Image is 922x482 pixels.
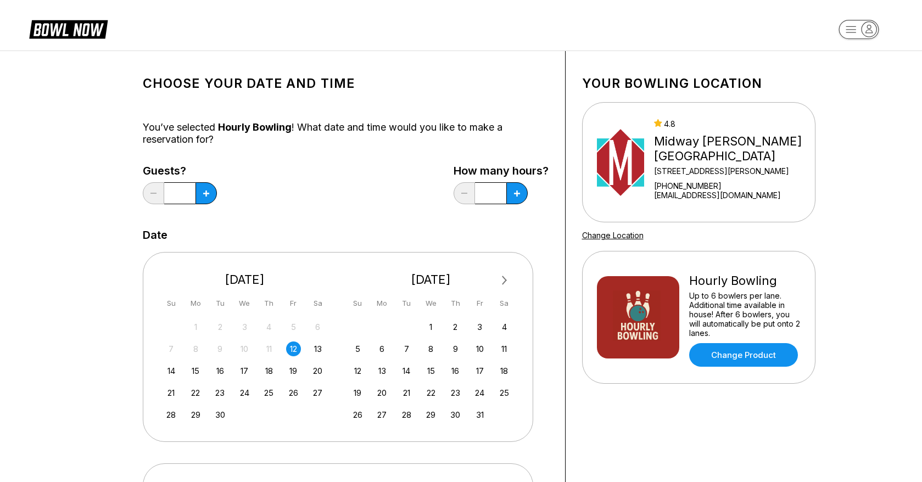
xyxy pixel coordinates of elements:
[164,385,178,400] div: Choose Sunday, September 21st, 2025
[237,320,252,334] div: Not available Wednesday, September 3rd, 2025
[350,296,365,311] div: Su
[213,296,227,311] div: Tu
[143,165,217,177] label: Guests?
[423,407,438,422] div: Choose Wednesday, October 29th, 2025
[237,385,252,400] div: Choose Wednesday, September 24th, 2025
[448,363,463,378] div: Choose Thursday, October 16th, 2025
[310,385,325,400] div: Choose Saturday, September 27th, 2025
[143,76,549,91] h1: Choose your Date and time
[375,385,389,400] div: Choose Monday, October 20th, 2025
[375,296,389,311] div: Mo
[164,407,178,422] div: Choose Sunday, September 28th, 2025
[286,363,301,378] div: Choose Friday, September 19th, 2025
[188,341,203,356] div: Not available Monday, September 8th, 2025
[689,343,798,367] a: Change Product
[654,134,810,164] div: Midway [PERSON_NAME][GEOGRAPHIC_DATA]
[448,320,463,334] div: Choose Thursday, October 2nd, 2025
[160,272,330,287] div: [DATE]
[261,296,276,311] div: Th
[689,291,801,338] div: Up to 6 bowlers per lane. Additional time available in house! After 6 bowlers, you will automatic...
[164,296,178,311] div: Su
[350,407,365,422] div: Choose Sunday, October 26th, 2025
[496,272,513,289] button: Next Month
[423,341,438,356] div: Choose Wednesday, October 8th, 2025
[423,385,438,400] div: Choose Wednesday, October 22nd, 2025
[399,363,414,378] div: Choose Tuesday, October 14th, 2025
[597,276,679,358] img: Hourly Bowling
[286,320,301,334] div: Not available Friday, September 5th, 2025
[350,363,365,378] div: Choose Sunday, October 12th, 2025
[399,341,414,356] div: Choose Tuesday, October 7th, 2025
[188,296,203,311] div: Mo
[597,121,645,204] img: Midway Bowling - Carlisle
[188,385,203,400] div: Choose Monday, September 22nd, 2025
[346,272,516,287] div: [DATE]
[261,363,276,378] div: Choose Thursday, September 18th, 2025
[188,363,203,378] div: Choose Monday, September 15th, 2025
[350,341,365,356] div: Choose Sunday, October 5th, 2025
[399,407,414,422] div: Choose Tuesday, October 28th, 2025
[143,229,167,241] label: Date
[448,296,463,311] div: Th
[213,407,227,422] div: Choose Tuesday, September 30th, 2025
[310,296,325,311] div: Sa
[654,119,810,128] div: 4.8
[472,341,487,356] div: Choose Friday, October 10th, 2025
[188,320,203,334] div: Not available Monday, September 1st, 2025
[472,407,487,422] div: Choose Friday, October 31st, 2025
[472,363,487,378] div: Choose Friday, October 17th, 2025
[163,318,327,422] div: month 2025-09
[689,273,801,288] div: Hourly Bowling
[188,407,203,422] div: Choose Monday, September 29th, 2025
[497,296,512,311] div: Sa
[261,341,276,356] div: Not available Thursday, September 11th, 2025
[375,407,389,422] div: Choose Monday, October 27th, 2025
[350,385,365,400] div: Choose Sunday, October 19th, 2025
[497,320,512,334] div: Choose Saturday, October 4th, 2025
[237,363,252,378] div: Choose Wednesday, September 17th, 2025
[310,341,325,356] div: Choose Saturday, September 13th, 2025
[472,296,487,311] div: Fr
[213,385,227,400] div: Choose Tuesday, September 23rd, 2025
[448,385,463,400] div: Choose Thursday, October 23rd, 2025
[448,407,463,422] div: Choose Thursday, October 30th, 2025
[286,341,301,356] div: Choose Friday, September 12th, 2025
[286,296,301,311] div: Fr
[454,165,549,177] label: How many hours?
[423,296,438,311] div: We
[261,385,276,400] div: Choose Thursday, September 25th, 2025
[582,231,644,240] a: Change Location
[472,320,487,334] div: Choose Friday, October 3rd, 2025
[654,166,810,176] div: [STREET_ADDRESS][PERSON_NAME]
[582,76,815,91] h1: Your bowling location
[497,363,512,378] div: Choose Saturday, October 18th, 2025
[213,320,227,334] div: Not available Tuesday, September 2nd, 2025
[423,363,438,378] div: Choose Wednesday, October 15th, 2025
[143,121,549,145] div: You’ve selected ! What date and time would you like to make a reservation for?
[423,320,438,334] div: Choose Wednesday, October 1st, 2025
[375,363,389,378] div: Choose Monday, October 13th, 2025
[654,190,810,200] a: [EMAIL_ADDRESS][DOMAIN_NAME]
[286,385,301,400] div: Choose Friday, September 26th, 2025
[654,181,810,190] div: [PHONE_NUMBER]
[448,341,463,356] div: Choose Thursday, October 9th, 2025
[472,385,487,400] div: Choose Friday, October 24th, 2025
[399,385,414,400] div: Choose Tuesday, October 21st, 2025
[237,296,252,311] div: We
[497,385,512,400] div: Choose Saturday, October 25th, 2025
[349,318,513,422] div: month 2025-10
[213,363,227,378] div: Choose Tuesday, September 16th, 2025
[310,363,325,378] div: Choose Saturday, September 20th, 2025
[399,296,414,311] div: Tu
[164,341,178,356] div: Not available Sunday, September 7th, 2025
[310,320,325,334] div: Not available Saturday, September 6th, 2025
[164,363,178,378] div: Choose Sunday, September 14th, 2025
[218,121,292,133] span: Hourly Bowling
[213,341,227,356] div: Not available Tuesday, September 9th, 2025
[237,341,252,356] div: Not available Wednesday, September 10th, 2025
[497,341,512,356] div: Choose Saturday, October 11th, 2025
[261,320,276,334] div: Not available Thursday, September 4th, 2025
[375,341,389,356] div: Choose Monday, October 6th, 2025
